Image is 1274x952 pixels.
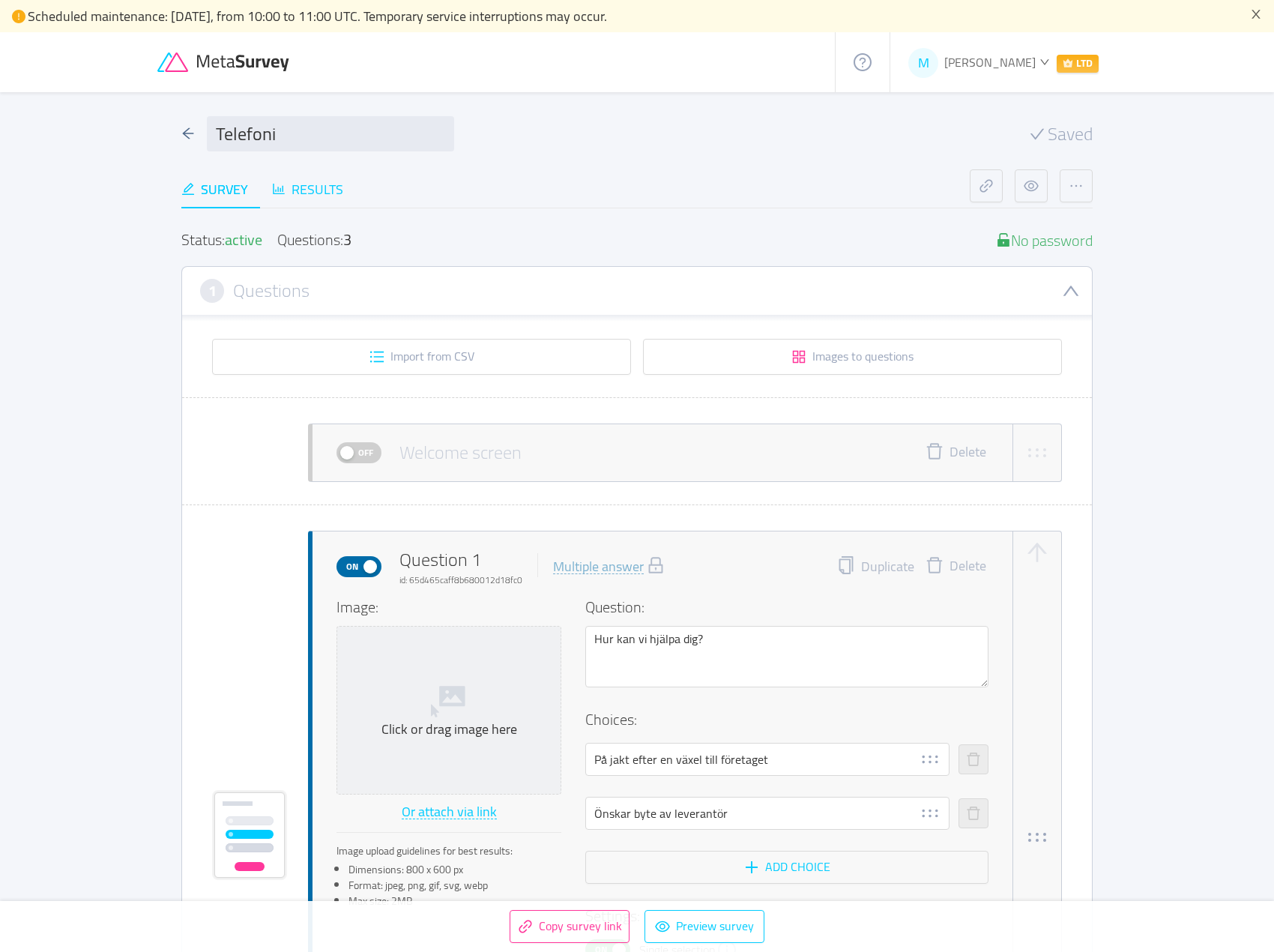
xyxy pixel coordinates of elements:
button: icon: close [1250,6,1262,22]
i: icon: unlock [996,232,1011,247]
li: Dimensions: 800 x 600 px [348,862,561,878]
div: Status: [181,232,262,248]
div: Image upload guidelines for best results: [336,843,561,859]
i: icon: lock [647,556,665,574]
h3: Questions [233,283,310,299]
span: Saved [1048,125,1093,143]
div: No password [996,232,1093,248]
div: Question 1 [399,546,522,587]
span: M [918,48,929,78]
button: icon: arrow-up [1025,540,1049,564]
div: icon: arrow-left [181,124,195,144]
span: Click or drag image here [337,627,561,794]
button: icon: plusAdd choice [585,851,988,884]
li: Max size: 2MB [348,894,561,909]
span: active [225,226,262,253]
i: icon: check [1030,127,1045,142]
button: icon: deleteDelete [914,442,997,463]
button: icon: eye [1015,169,1048,202]
div: Questions: [277,232,351,248]
button: icon: link [970,169,1003,202]
button: icon: unordered-listImport from CSV [212,339,631,375]
div: Survey [181,179,248,199]
button: icon: linkCopy survey link [510,910,630,943]
span: LTD [1057,55,1099,73]
button: icon: delete [958,798,988,828]
div: 3 [343,226,351,253]
button: icon: copyDuplicate [837,556,914,577]
li: Format: jpeg, png, gif, svg, webp [348,878,561,894]
button: icon: deleteDelete [914,556,997,577]
div: Results [272,179,343,199]
iframe: Chatra live chat [1015,781,1267,942]
i: icon: down [1039,57,1049,67]
button: icon: delete [958,744,988,774]
i: icon: exclamation-circle [12,10,25,23]
i: icon: question-circle [854,53,872,71]
h4: Choices: [585,708,988,731]
span: Scheduled maintenance: [DATE], from 10:00 to 11:00 UTC. Temporary service interruptions may occur. [28,4,607,28]
i: icon: edit [181,182,195,196]
span: 1 [208,283,217,299]
span: Off [355,443,376,463]
i: icon: arrow-left [181,127,195,140]
div: Click or drag image here [343,721,555,738]
i: icon: bar-chart [272,182,286,196]
button: Or attach via link [401,801,498,825]
button: icon: eyePreview survey [644,910,764,943]
i: icon: crown [1063,58,1073,68]
span: On [342,557,363,576]
h4: Question: [585,596,988,618]
input: Survey name [207,116,454,151]
h4: Image: [336,596,561,618]
span: Welcome screen [399,439,522,466]
div: Multiple answer [553,560,644,574]
button: icon: ellipsis [1060,169,1093,202]
i: icon: down [1062,282,1080,300]
button: icon: appstoreImages to questions [643,339,1062,375]
span: [PERSON_NAME] [944,51,1036,73]
i: icon: close [1250,8,1262,20]
div: id: 65d465caff8b680012d18fc0 [399,573,522,587]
